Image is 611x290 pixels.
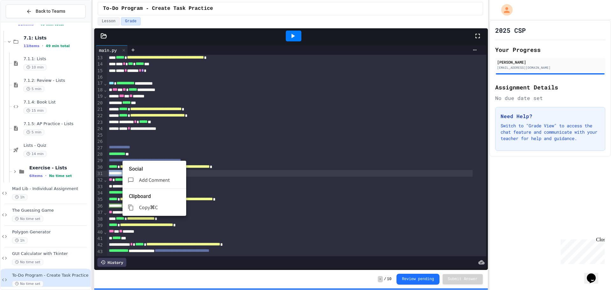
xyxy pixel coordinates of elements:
[24,108,46,114] span: 15 min
[24,78,89,83] span: 7.1.2: Review - Lists
[29,174,43,178] span: 6 items
[29,165,89,171] span: Exercise - Lists
[12,216,43,222] span: No time set
[96,184,104,190] div: 33
[24,56,89,62] span: 7.1.1: Lists
[495,83,605,92] h2: Assignment Details
[96,177,104,183] div: 32
[104,210,107,215] span: Fold line
[96,106,104,113] div: 21
[384,277,386,282] span: /
[97,258,126,267] div: History
[139,177,170,183] span: Add Comment
[12,186,89,192] span: Mad Lib - Individual Assignment
[96,229,104,236] div: 40
[96,80,104,87] div: 17
[448,277,478,282] span: Submit Answer
[24,143,89,148] span: Lists - Quiz
[104,81,107,86] span: Fold line
[150,204,158,211] p: ⌘C
[96,151,104,158] div: 28
[96,93,104,100] div: 19
[96,196,104,203] div: 35
[42,43,43,48] span: •
[12,259,43,265] span: No time set
[12,194,27,200] span: 1h
[103,5,213,12] span: To-Do Program - Create Task Practice
[3,3,44,40] div: Chat with us now!Close
[397,274,439,285] button: Review pending
[49,174,72,178] span: No time set
[46,44,70,48] span: 49 min total
[96,203,104,210] div: 36
[96,190,104,196] div: 34
[501,112,600,120] h3: Need Help?
[584,265,605,284] iframe: chat widget
[129,164,186,174] li: Social
[96,61,104,67] div: 14
[12,281,43,287] span: No time set
[12,273,89,278] span: To-Do Program - Create Task Practice
[96,158,104,164] div: 29
[96,74,104,81] div: 16
[501,123,600,142] p: Switch to "Grade View" to access the chat feature and communicate with your teacher for help and ...
[495,3,514,17] div: My Account
[96,55,104,61] div: 13
[96,242,104,248] div: 42
[24,100,89,105] span: 7.1.4: Book List
[12,251,89,257] span: GUI Calculator with Tkinter
[104,230,107,235] span: Fold line
[36,8,65,15] span: Back to Teams
[121,17,141,25] button: Grade
[96,119,104,126] div: 23
[104,94,107,99] span: Fold line
[45,173,46,178] span: •
[24,44,39,48] span: 11 items
[96,171,104,177] div: 31
[96,209,104,216] div: 37
[12,230,89,235] span: Polygon Generator
[495,94,605,102] div: No due date set
[96,126,104,132] div: 24
[96,87,104,93] div: 18
[12,208,89,213] span: The Guessing Game
[96,223,104,229] div: 39
[24,121,89,127] span: 7.1.5: AP Practice - Lists
[104,87,107,92] span: Fold line
[24,35,89,41] span: 7.1: Lists
[96,132,104,138] div: 25
[12,237,27,244] span: 1h
[558,237,605,264] iframe: chat widget
[96,100,104,106] div: 20
[96,216,104,223] div: 38
[96,68,104,74] div: 15
[24,64,46,70] span: 10 min
[96,249,104,255] div: 43
[495,45,605,54] h2: Your Progress
[24,129,44,135] span: 5 min
[378,276,383,282] span: -
[96,164,104,171] div: 30
[497,59,603,65] div: [PERSON_NAME]
[495,26,526,35] h1: 2025 CSP
[24,86,44,92] span: 5 min
[387,277,391,282] span: 10
[24,151,46,157] span: 14 min
[96,145,104,151] div: 27
[96,47,120,53] div: main.py
[497,65,603,70] div: [EMAIL_ADDRESS][DOMAIN_NAME]
[129,191,186,202] li: Clipboard
[104,177,107,182] span: Fold line
[139,204,150,211] span: Copy
[96,138,104,145] div: 26
[96,113,104,119] div: 22
[96,236,104,242] div: 41
[98,17,120,25] button: Lesson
